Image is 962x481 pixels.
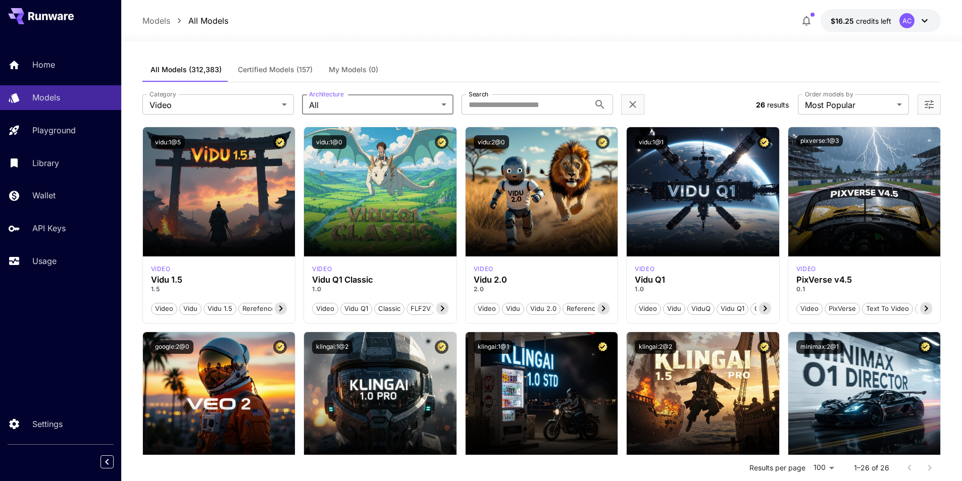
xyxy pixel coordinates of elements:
span: Rerefence [239,304,279,314]
button: Video [796,302,823,315]
p: video [796,264,816,274]
label: Order models by [805,90,853,98]
span: results [767,100,789,109]
p: Wallet [32,189,56,201]
button: Collapse sidebar [100,455,114,468]
span: ViduQ [688,304,714,314]
h3: Vidu Q1 [635,275,771,285]
span: All Models (312,383) [150,65,222,74]
div: vidu_q1 [635,264,654,274]
p: Playground [32,124,76,136]
button: Certified Model – Vetted for best performance and includes a commercial license. [273,135,287,149]
button: Certified Model – Vetted for best performance and includes a commercial license. [273,340,287,354]
span: Most Popular [805,99,893,111]
span: My Models (0) [329,65,378,74]
button: Reference [563,302,603,315]
p: Results per page [749,463,805,473]
button: Open more filters [923,98,935,111]
span: 26 [756,100,765,109]
button: pixverse:1@3 [796,135,843,146]
p: Models [32,91,60,103]
button: Certified Model – Vetted for best performance and includes a commercial license. [757,340,771,354]
label: Search [469,90,488,98]
span: Video [797,304,822,314]
button: minimax:2@1 [796,340,843,354]
span: Vidu 2.0 [527,304,560,314]
button: Certified Model – Vetted for best performance and includes a commercial license. [596,340,610,354]
button: Certified Model – Vetted for best performance and includes a commercial license. [596,135,610,149]
nav: breadcrumb [142,15,228,27]
div: 100 [809,460,838,475]
div: vidu_1_5 [151,264,171,274]
h3: Vidu 1.5 [151,275,287,285]
button: Vidu 1.5 [204,302,236,315]
span: Vidu Q1 [717,304,748,314]
div: vidu_q1_classic [312,264,332,274]
span: Video [474,304,499,314]
button: Text To Video [862,302,913,315]
button: PixVerse [825,302,860,315]
span: Vidu [502,304,524,314]
span: PixVerse [825,304,859,314]
button: Vidu Q1 [340,302,372,315]
button: Certified Model – Vetted for best performance and includes a commercial license. [435,340,448,354]
p: video [635,264,654,274]
p: video [151,264,171,274]
div: $16.24893 [831,16,891,26]
button: Vidu [663,302,685,315]
span: Vidu 1.5 [204,304,236,314]
a: Models [142,15,170,27]
p: video [474,264,493,274]
button: klingai:2@2 [635,340,676,354]
h3: PixVerse v4.5 [796,275,933,285]
button: klingai:1@2 [312,340,352,354]
p: API Keys [32,222,66,234]
button: Clear filters (1) [627,98,639,111]
button: Video [635,302,661,315]
button: vidu:1@5 [151,135,185,149]
button: Video [312,302,338,315]
label: Architecture [309,90,343,98]
button: Q1 [750,302,766,315]
h3: Vidu 2.0 [474,275,610,285]
button: Vidu [179,302,201,315]
span: All [309,99,437,111]
p: video [312,264,332,274]
p: Library [32,157,59,169]
span: Reference [563,304,603,314]
button: google:2@0 [151,340,193,354]
button: Vidu [502,302,524,315]
p: 0.1 [796,285,933,294]
span: $16.25 [831,17,856,25]
span: Video [635,304,661,314]
button: Vidu 2.0 [526,302,561,315]
span: Q1 [751,304,766,314]
a: All Models [188,15,228,27]
button: FLF2V [407,302,435,315]
button: Vidu Q1 [717,302,748,315]
div: AC [899,13,915,28]
p: 2.0 [474,285,610,294]
p: 1.0 [312,285,448,294]
div: Collapse sidebar [108,453,121,471]
span: Vidu [180,304,201,314]
div: pixverse_v4_5 [796,264,816,274]
button: Certified Model – Vetted for best performance and includes a commercial license. [919,340,932,354]
p: Usage [32,255,57,267]
span: Video [149,99,278,111]
button: vidu:1@1 [635,135,668,149]
span: Vidu [664,304,685,314]
button: $16.24893AC [821,9,941,32]
span: credits left [856,17,891,25]
div: vidu_2_0 [474,264,493,274]
p: 1.0 [635,285,771,294]
span: FLF2V [407,304,434,314]
p: 1–26 of 26 [854,463,889,473]
span: Video [313,304,338,314]
label: Category [149,90,176,98]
